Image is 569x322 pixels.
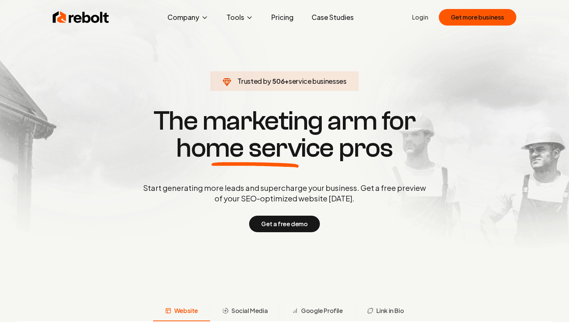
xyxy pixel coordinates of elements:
a: Login [412,13,428,22]
a: Case Studies [306,10,360,25]
p: Start generating more leads and supercharge your business. Get a free preview of your SEO-optimiz... [141,183,428,204]
button: Link in Bio [355,302,416,321]
span: Trusted by [237,77,271,85]
button: Website [153,302,210,321]
button: Google Profile [280,302,354,321]
span: home service [176,135,334,162]
span: Link in Bio [376,306,404,315]
h1: The marketing arm for pros [104,107,465,162]
img: Rebolt Logo [53,10,109,25]
button: Social Media [210,302,280,321]
button: Get a free demo [249,216,319,232]
span: 506 [272,76,284,86]
button: Tools [221,10,259,25]
button: Company [161,10,215,25]
button: Get more business [439,9,516,26]
a: Pricing [265,10,300,25]
span: Social Media [231,306,268,315]
span: service businesses [289,77,347,85]
span: + [284,77,289,85]
span: Website [174,306,198,315]
span: Google Profile [301,306,342,315]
